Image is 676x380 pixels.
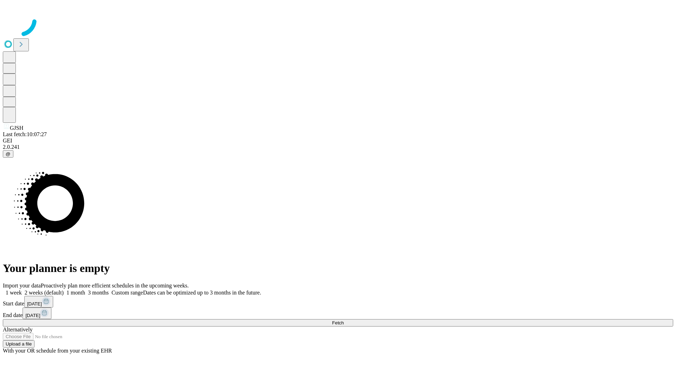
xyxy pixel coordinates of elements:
[3,262,673,275] h1: Your planner is empty
[24,296,53,308] button: [DATE]
[332,320,344,325] span: Fetch
[88,290,109,296] span: 3 months
[25,313,40,318] span: [DATE]
[6,290,22,296] span: 1 week
[41,283,189,289] span: Proactively plan more efficient schedules in the upcoming weeks.
[25,290,64,296] span: 2 weeks (default)
[3,319,673,327] button: Fetch
[3,131,47,137] span: Last fetch: 10:07:27
[67,290,85,296] span: 1 month
[3,283,41,289] span: Import your data
[3,138,673,144] div: GEI
[3,150,13,158] button: @
[3,340,35,348] button: Upload a file
[3,348,112,354] span: With your OR schedule from your existing EHR
[6,151,11,157] span: @
[143,290,261,296] span: Dates can be optimized up to 3 months in the future.
[3,296,673,308] div: Start date
[27,301,42,306] span: [DATE]
[10,125,23,131] span: GJSH
[3,144,673,150] div: 2.0.241
[3,327,32,332] span: Alternatively
[112,290,143,296] span: Custom range
[23,308,51,319] button: [DATE]
[3,308,673,319] div: End date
